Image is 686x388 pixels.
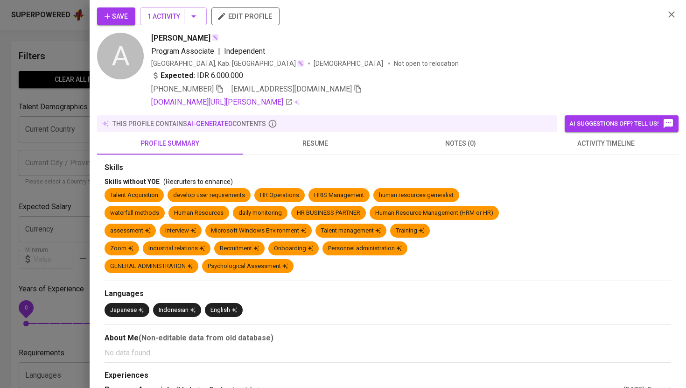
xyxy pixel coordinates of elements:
[219,10,272,22] span: edit profile
[565,115,679,132] button: AI suggestions off? Tell us!
[110,262,193,271] div: GENERAL ADMINISTRATION
[159,306,196,315] div: Indonesian
[165,226,196,235] div: interview
[321,226,381,235] div: Talent management
[314,191,364,200] div: HRIS Management
[105,289,671,299] div: Languages
[151,33,210,44] span: [PERSON_NAME]
[110,209,159,218] div: waterfall methods
[151,59,304,68] div: [GEOGRAPHIC_DATA], Kab. [GEOGRAPHIC_DATA]
[105,370,671,381] div: Experiences
[148,244,205,253] div: Industrial relations
[105,162,671,173] div: Skills
[151,97,293,108] a: [DOMAIN_NAME][URL][PERSON_NAME]
[211,12,280,20] a: edit profile
[231,85,352,93] span: [EMAIL_ADDRESS][DOMAIN_NAME]
[379,191,454,200] div: human resources generalist
[208,262,288,271] div: Psychological Assessment
[393,138,528,149] span: notes (0)
[539,138,673,149] span: activity timeline
[151,70,243,81] div: IDR 6.000.000
[297,60,304,67] img: magic_wand.svg
[218,46,220,57] span: |
[220,244,259,253] div: Recruitment
[139,333,273,342] b: (Non-editable data from old database)
[238,209,282,218] div: daily monitoring
[211,226,306,235] div: Microsoft Windows Environment
[151,47,214,56] span: Program Associate
[112,119,266,128] p: this profile contains contents
[161,70,195,81] b: Expected:
[260,191,299,200] div: HR Operations
[110,306,144,315] div: Japanese
[97,33,144,79] div: A
[248,138,383,149] span: resume
[105,178,160,185] span: Skills without YOE
[211,34,219,41] img: magic_wand.svg
[394,59,459,68] p: Not open to relocation
[147,11,199,22] span: 1 Activity
[163,178,233,185] span: (Recruiters to enhance)
[105,347,671,359] p: No data found.
[97,7,135,25] button: Save
[569,118,674,129] span: AI suggestions off? Tell us!
[328,244,402,253] div: Personnel administration
[396,226,424,235] div: Training
[224,47,265,56] span: Independent
[173,191,245,200] div: develop user requirements
[105,332,671,344] div: About Me
[274,244,313,253] div: Onboarding
[297,209,360,218] div: HR BUSINESS PARTNER
[140,7,207,25] button: 1 Activity
[151,85,214,93] span: [PHONE_NUMBER]
[110,244,133,253] div: Zoom
[110,191,158,200] div: Talent Acquisition
[103,138,237,149] span: profile summary
[187,120,232,127] span: AI-generated
[210,306,237,315] div: English
[105,11,128,22] span: Save
[110,226,150,235] div: assessment
[375,209,493,218] div: Human Resource Management (HRM or HR)
[174,209,224,218] div: Human Resources
[211,7,280,25] button: edit profile
[314,59,385,68] span: [DEMOGRAPHIC_DATA]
